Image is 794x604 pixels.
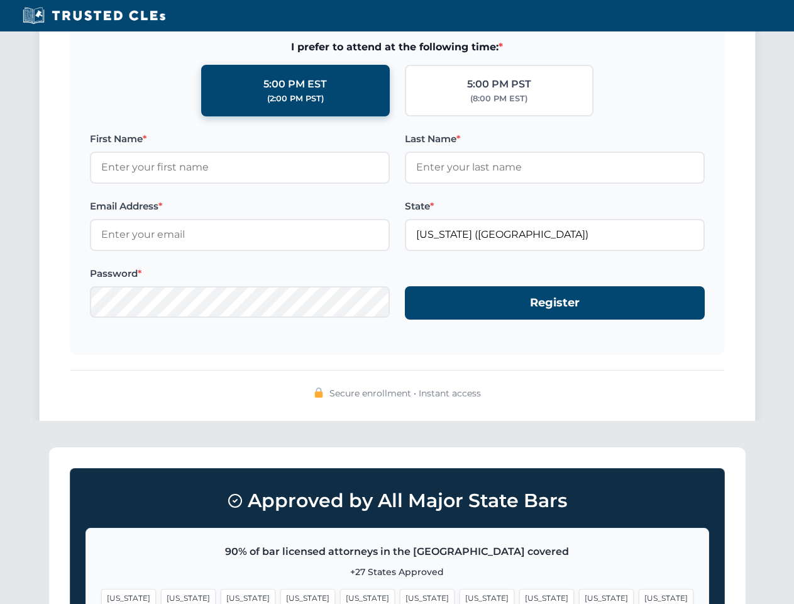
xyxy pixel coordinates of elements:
[90,266,390,281] label: Password
[90,152,390,183] input: Enter your first name
[267,92,324,105] div: (2:00 PM PST)
[101,544,693,560] p: 90% of bar licensed attorneys in the [GEOGRAPHIC_DATA] covered
[405,131,705,147] label: Last Name
[85,484,709,518] h3: Approved by All Major State Bars
[405,152,705,183] input: Enter your last name
[90,199,390,214] label: Email Address
[467,76,531,92] div: 5:00 PM PST
[90,219,390,250] input: Enter your email
[405,286,705,320] button: Register
[470,92,527,105] div: (8:00 PM EST)
[329,386,481,400] span: Secure enrollment • Instant access
[263,76,327,92] div: 5:00 PM EST
[405,199,705,214] label: State
[101,565,693,579] p: +27 States Approved
[314,388,324,398] img: 🔒
[90,39,705,55] span: I prefer to attend at the following time:
[19,6,169,25] img: Trusted CLEs
[405,219,705,250] input: Florida (FL)
[90,131,390,147] label: First Name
